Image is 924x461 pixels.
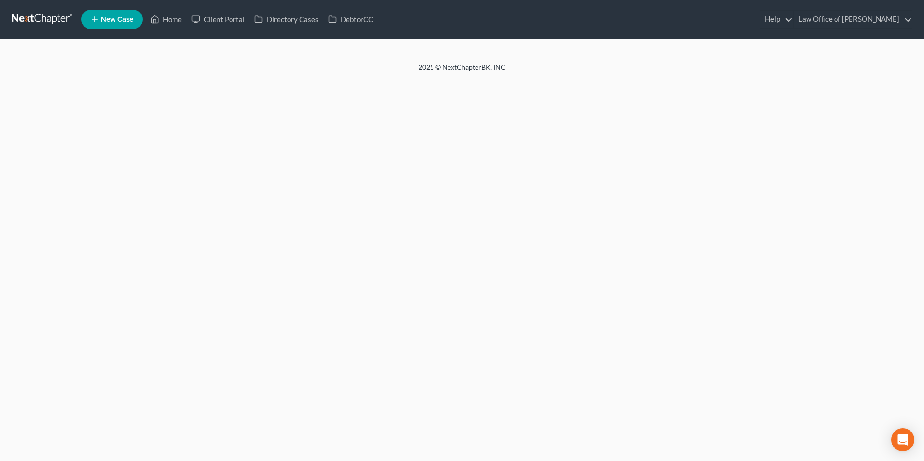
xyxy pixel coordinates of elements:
a: Directory Cases [249,11,323,28]
new-legal-case-button: New Case [81,10,143,29]
a: DebtorCC [323,11,378,28]
div: Open Intercom Messenger [891,428,914,451]
a: Law Office of [PERSON_NAME] [794,11,912,28]
a: Help [760,11,793,28]
a: Home [145,11,187,28]
div: 2025 © NextChapterBK, INC [187,62,737,80]
a: Client Portal [187,11,249,28]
